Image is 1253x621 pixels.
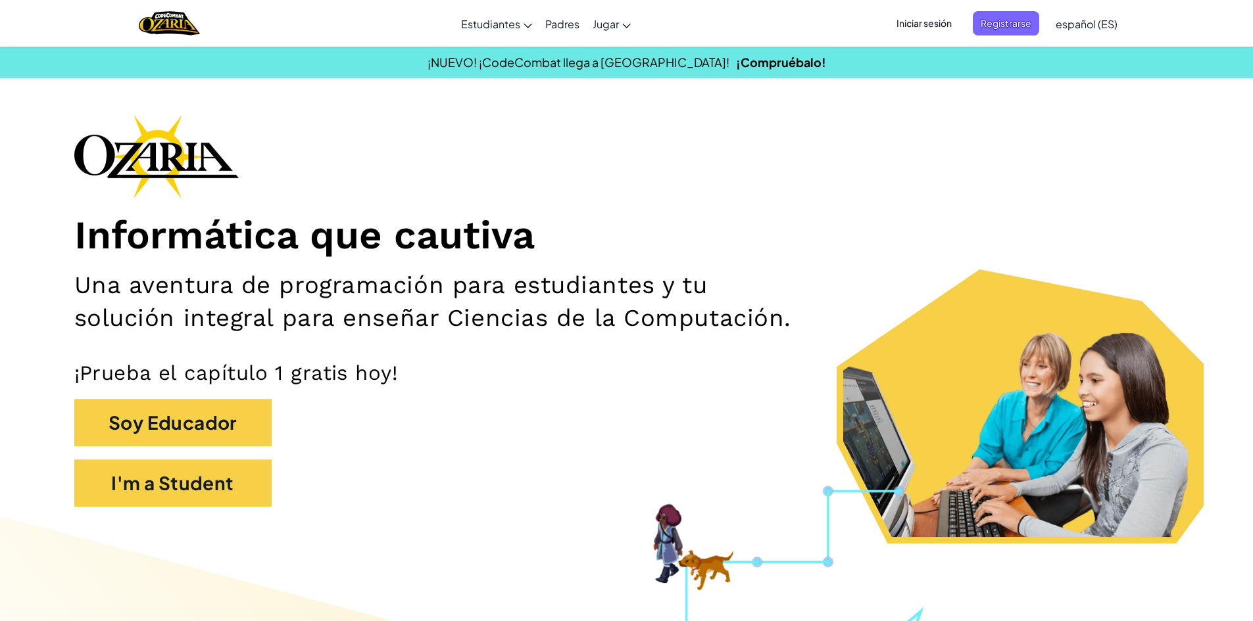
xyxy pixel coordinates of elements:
[74,459,272,507] button: I'm a Student
[139,10,200,37] img: Home
[428,55,729,70] span: ¡NUEVO! ¡CodeCombat llega a [GEOGRAPHIC_DATA]!
[593,17,619,31] span: Jugar
[461,17,520,31] span: Estudiantes
[889,11,960,35] button: Iniciar sesión
[74,399,272,446] button: Soy Educador
[74,360,1179,386] p: ¡Prueba el capítulo 1 gratis hoy!
[74,212,1179,260] h1: Informática que cautiva
[973,11,1039,35] button: Registrarse
[455,6,539,41] a: Estudiantes
[139,10,200,37] a: Ozaria by CodeCombat logo
[74,269,815,334] h2: Una aventura de programación para estudiantes y tu solución integral para enseñar Ciencias de la ...
[1056,17,1118,31] span: español (ES)
[74,114,239,198] img: Ozaria branding logo
[736,55,826,70] a: ¡Compruébalo!
[539,6,586,41] a: Padres
[1049,6,1124,41] a: español (ES)
[586,6,637,41] a: Jugar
